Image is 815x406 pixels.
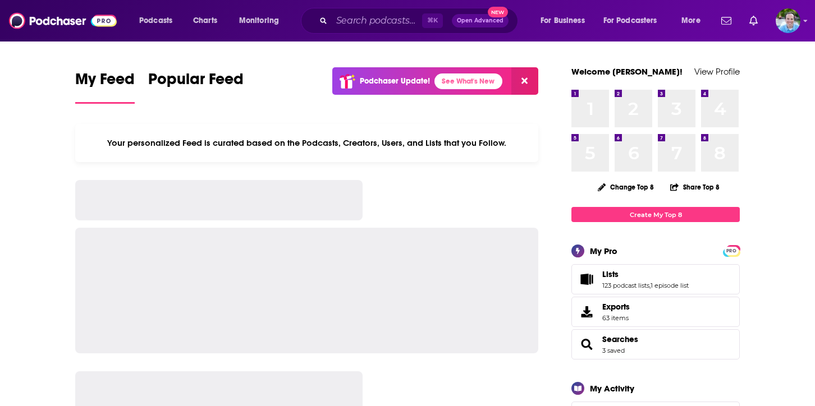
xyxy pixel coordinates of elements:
[452,14,509,27] button: Open AdvancedNew
[571,264,740,294] span: Lists
[725,246,738,255] a: PRO
[776,8,800,33] span: Logged in as johnnemo
[681,13,700,29] span: More
[541,13,585,29] span: For Business
[590,383,634,394] div: My Activity
[674,12,715,30] button: open menu
[422,13,443,28] span: ⌘ K
[75,70,135,104] a: My Feed
[533,12,599,30] button: open menu
[725,247,738,255] span: PRO
[457,18,503,24] span: Open Advanced
[9,10,117,31] img: Podchaser - Follow, Share and Rate Podcasts
[776,8,800,33] button: Show profile menu
[312,8,529,34] div: Search podcasts, credits, & more...
[75,124,538,162] div: Your personalized Feed is curated based on the Podcasts, Creators, Users, and Lists that you Follow.
[488,7,508,17] span: New
[596,12,674,30] button: open menu
[575,271,598,287] a: Lists
[571,297,740,327] a: Exports
[360,76,430,86] p: Podchaser Update!
[602,302,630,312] span: Exports
[193,13,217,29] span: Charts
[575,304,598,320] span: Exports
[602,334,638,344] a: Searches
[602,314,630,322] span: 63 items
[649,282,651,289] span: ,
[745,11,762,30] a: Show notifications dropdown
[434,73,502,89] a: See What's New
[591,180,661,194] button: Change Top 8
[186,12,224,30] a: Charts
[332,12,422,30] input: Search podcasts, credits, & more...
[139,13,172,29] span: Podcasts
[694,66,740,77] a: View Profile
[590,246,617,256] div: My Pro
[670,176,720,198] button: Share Top 8
[651,282,689,289] a: 1 episode list
[602,282,649,289] a: 123 podcast lists
[602,269,689,279] a: Lists
[717,11,736,30] a: Show notifications dropdown
[776,8,800,33] img: User Profile
[131,12,187,30] button: open menu
[602,347,625,354] a: 3 saved
[603,13,657,29] span: For Podcasters
[575,336,598,352] a: Searches
[571,207,740,222] a: Create My Top 8
[571,329,740,359] span: Searches
[148,70,244,95] span: Popular Feed
[148,70,244,104] a: Popular Feed
[75,70,135,95] span: My Feed
[231,12,294,30] button: open menu
[239,13,279,29] span: Monitoring
[571,66,683,77] a: Welcome [PERSON_NAME]!
[602,269,619,279] span: Lists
